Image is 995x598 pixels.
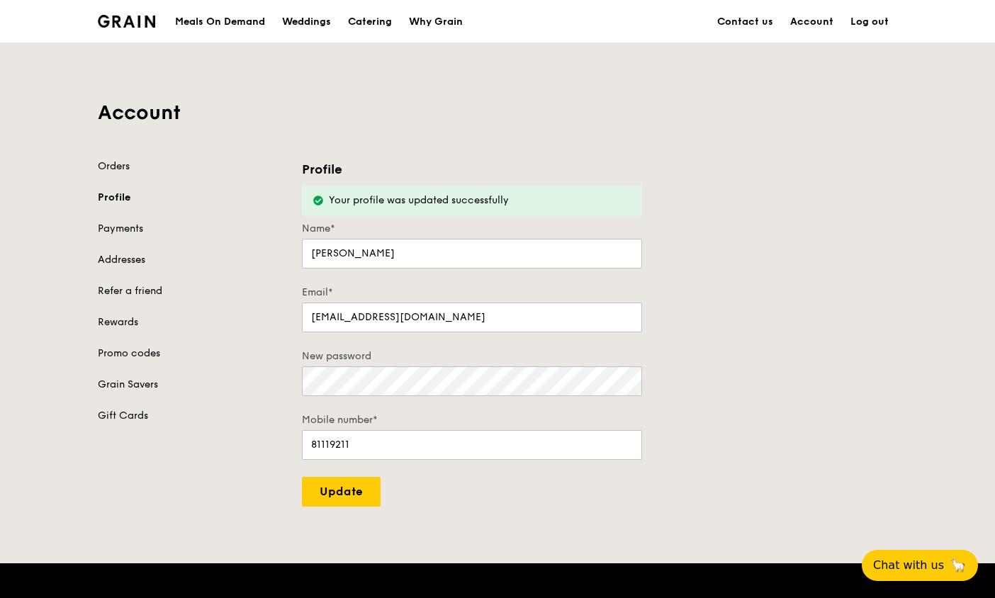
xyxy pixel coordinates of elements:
button: Chat with us🦙 [862,550,978,581]
h3: Profile [302,159,642,179]
a: Gift Cards [98,409,285,423]
img: Grain [98,15,155,28]
div: Weddings [282,1,331,43]
input: Update [302,477,381,507]
h1: Account [98,100,897,125]
label: Mobile number* [302,413,642,427]
a: Why Grain [400,1,471,43]
a: Rewards [98,315,285,329]
label: New password [302,349,642,363]
a: Grain Savers [98,378,285,392]
a: Contact us [709,1,782,43]
a: Account [782,1,842,43]
a: Addresses [98,253,285,267]
label: Name* [302,222,642,236]
div: Catering [348,1,392,43]
a: Refer a friend [98,284,285,298]
a: Promo codes [98,346,285,361]
a: Profile [98,191,285,205]
a: Log out [842,1,897,43]
a: Payments [98,222,285,236]
a: Orders [98,159,285,174]
div: Your profile was updated successfully [329,193,631,208]
div: Meals On Demand [175,1,265,43]
a: Catering [339,1,400,43]
div: Why Grain [409,1,463,43]
span: Chat with us [873,557,944,574]
span: 🦙 [950,557,967,574]
a: Weddings [274,1,339,43]
label: Email* [302,286,642,300]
